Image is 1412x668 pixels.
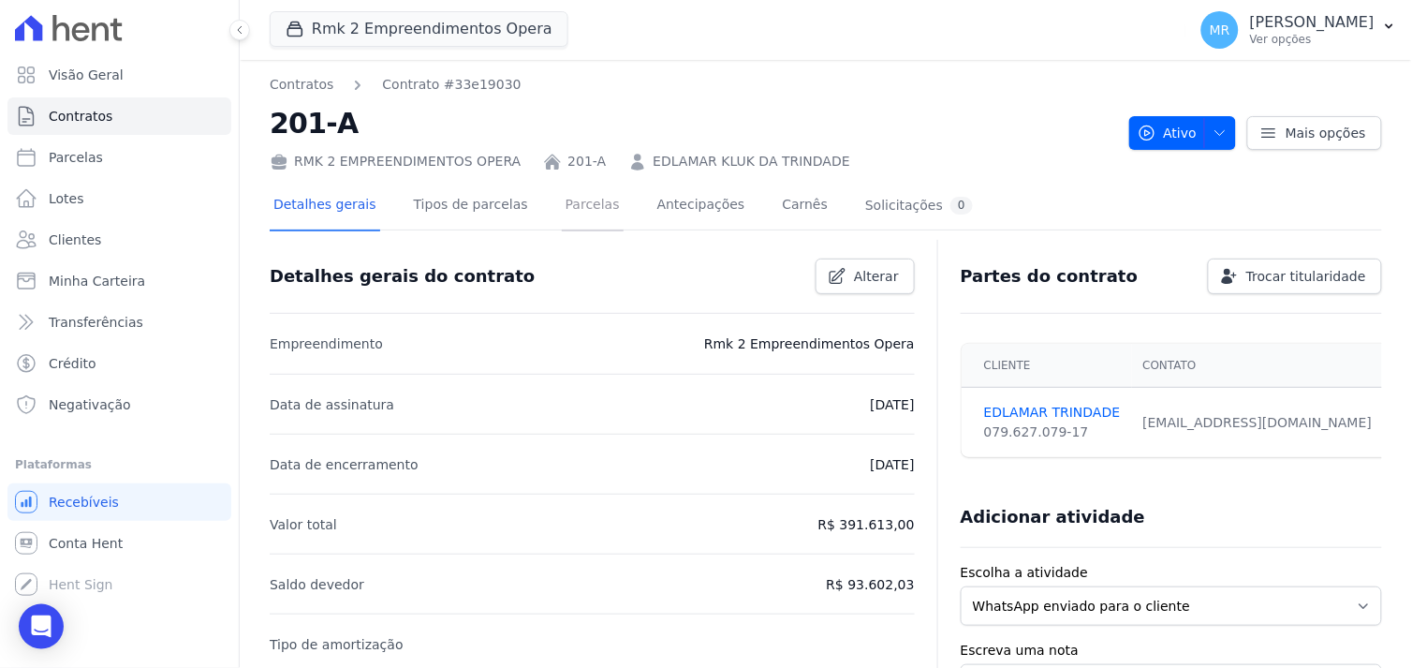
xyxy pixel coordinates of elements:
a: Parcelas [7,139,231,176]
a: Parcelas [562,182,624,231]
p: Empreendimento [270,333,383,355]
p: Data de assinatura [270,393,394,416]
a: 201-A [567,152,606,171]
a: Trocar titularidade [1208,259,1382,294]
a: EDLAMAR TRINDADE [984,403,1121,423]
h3: Partes do contrato [961,265,1139,288]
span: Conta Hent [49,534,123,553]
a: Tipos de parcelas [410,182,532,231]
a: Negativação [7,386,231,423]
a: Antecipações [654,182,749,231]
p: Tipo de amortização [270,633,404,656]
span: Visão Geral [49,66,124,84]
nav: Breadcrumb [270,75,522,95]
a: Carnês [778,182,831,231]
a: Clientes [7,221,231,259]
span: Ativo [1138,116,1198,150]
span: Trocar titularidade [1246,267,1366,286]
div: Open Intercom Messenger [19,604,64,649]
a: Visão Geral [7,56,231,94]
th: Cliente [962,344,1132,388]
span: Clientes [49,230,101,249]
a: Transferências [7,304,231,341]
div: Plataformas [15,453,224,476]
p: Data de encerramento [270,453,419,476]
p: [DATE] [870,393,914,416]
a: Detalhes gerais [270,182,380,231]
a: Contrato #33e19030 [382,75,521,95]
p: [PERSON_NAME] [1250,13,1375,32]
label: Escreva uma nota [961,641,1382,661]
span: Parcelas [49,148,103,167]
span: Lotes [49,189,84,208]
a: Lotes [7,180,231,217]
span: Negativação [49,395,131,414]
a: Minha Carteira [7,262,231,300]
th: Contato [1132,344,1384,388]
span: Alterar [854,267,899,286]
p: R$ 93.602,03 [826,573,914,596]
span: Recebíveis [49,493,119,512]
span: MR [1210,23,1230,37]
span: Mais opções [1286,124,1366,142]
a: Crédito [7,345,231,382]
h3: Adicionar atividade [961,506,1145,528]
a: EDLAMAR KLUK DA TRINDADE [653,152,850,171]
p: Rmk 2 Empreendimentos Opera [704,333,915,355]
p: R$ 391.613,00 [818,513,915,536]
a: Conta Hent [7,525,231,562]
nav: Breadcrumb [270,75,1114,95]
label: Escolha a atividade [961,563,1382,583]
button: Ativo [1129,116,1237,150]
p: Ver opções [1250,32,1375,47]
span: Transferências [49,313,143,332]
a: Alterar [816,259,915,294]
p: [DATE] [870,453,914,476]
div: RMK 2 EMPREENDIMENTOS OPERA [270,152,521,171]
h2: 201-A [270,102,1114,144]
div: 0 [950,197,973,215]
a: Contratos [7,97,231,135]
div: 079.627.079-17 [984,423,1121,442]
a: Recebíveis [7,483,231,521]
span: Minha Carteira [49,272,145,290]
a: Mais opções [1247,116,1382,150]
button: MR [PERSON_NAME] Ver opções [1186,4,1412,56]
div: [EMAIL_ADDRESS][DOMAIN_NAME] [1143,413,1373,433]
p: Valor total [270,513,337,536]
span: Contratos [49,107,112,126]
a: Solicitações0 [861,182,977,231]
button: Rmk 2 Empreendimentos Opera [270,11,568,47]
span: Crédito [49,354,96,373]
a: Contratos [270,75,333,95]
h3: Detalhes gerais do contrato [270,265,535,288]
p: Saldo devedor [270,573,364,596]
div: Solicitações [865,197,973,215]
